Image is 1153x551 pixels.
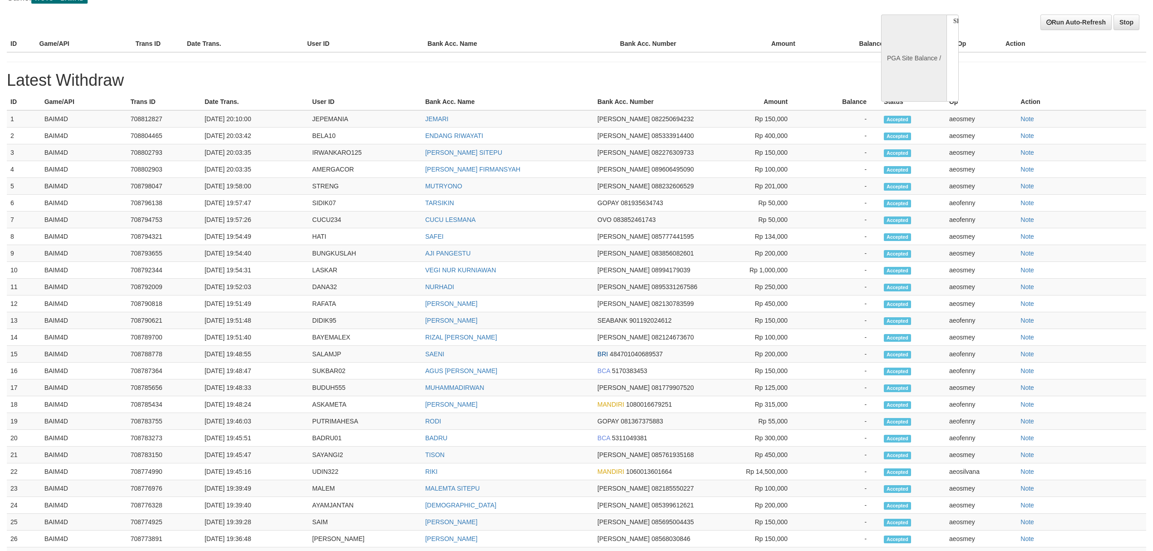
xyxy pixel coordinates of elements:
th: ID [7,93,41,110]
td: [DATE] 20:03:35 [201,144,309,161]
a: [PERSON_NAME] [425,518,478,526]
span: Accepted [884,116,911,123]
td: SIDIK07 [309,195,422,212]
span: Accepted [884,300,911,308]
a: Note [1020,401,1034,408]
td: [DATE] 19:48:55 [201,346,309,363]
th: User ID [304,35,424,52]
span: BRI [597,350,608,358]
td: [DATE] 19:48:33 [201,379,309,396]
span: 5311049381 [612,434,647,442]
a: [PERSON_NAME] SITEPU [425,149,503,156]
span: 0895331267586 [651,283,697,290]
span: Accepted [884,183,911,191]
td: - [801,195,880,212]
td: - [801,396,880,413]
td: ASKAMETA [309,396,422,413]
span: Accepted [884,250,911,258]
td: DIDIK95 [309,312,422,329]
td: - [801,110,880,128]
th: Trans ID [132,35,183,52]
span: 082130783599 [651,300,694,307]
td: aeosmey [946,161,1017,178]
a: RODI [425,418,441,425]
td: 18 [7,396,41,413]
th: Bank Acc. Name [424,35,616,52]
span: Accepted [884,149,911,157]
span: [PERSON_NAME] [597,384,650,391]
th: Date Trans. [183,35,304,52]
td: BAIM4D [41,396,127,413]
span: [PERSON_NAME] [597,149,650,156]
td: 3 [7,144,41,161]
a: MUTRYONO [425,182,462,190]
td: aeofenny [946,195,1017,212]
td: BAIM4D [41,329,127,346]
td: - [801,430,880,447]
a: Note [1020,317,1034,324]
span: Accepted [884,200,911,207]
span: 901192024612 [629,317,671,324]
a: [PERSON_NAME] [425,401,478,408]
a: Note [1020,266,1034,274]
span: [PERSON_NAME] [597,115,650,123]
th: Action [1002,35,1146,52]
span: [PERSON_NAME] [597,132,650,139]
a: MALEMTA SITEPU [425,485,480,492]
a: Note [1020,334,1034,341]
td: RAFATA [309,295,422,312]
span: 089606495090 [651,166,694,173]
td: 708783273 [127,430,201,447]
span: Accepted [884,133,911,140]
th: ID [7,35,36,52]
td: Rp 315,000 [708,396,801,413]
a: Note [1020,300,1034,307]
td: BUDUH555 [309,379,422,396]
a: Note [1020,182,1034,190]
span: Accepted [884,401,911,409]
th: Amount [708,93,801,110]
span: 081779907520 [651,384,694,391]
td: aeosmey [946,144,1017,161]
td: 708802903 [127,161,201,178]
div: PGA Site Balance / [881,15,946,102]
td: aeosmey [946,329,1017,346]
td: 4 [7,161,41,178]
span: GOPAY [597,199,619,207]
td: 708793655 [127,245,201,262]
span: SEABANK [597,317,627,324]
a: Note [1020,283,1034,290]
a: Note [1020,418,1034,425]
span: Accepted [884,216,911,224]
td: BAIM4D [41,144,127,161]
td: - [801,413,880,430]
td: aeofenny [946,346,1017,363]
a: [PERSON_NAME] [425,535,478,542]
td: BAIM4D [41,161,127,178]
td: CUCU234 [309,212,422,228]
td: BAIM4D [41,128,127,144]
td: 708792009 [127,279,201,295]
span: 1080016679251 [626,401,672,408]
td: Rp 150,000 [708,144,801,161]
td: aeofenny [946,430,1017,447]
td: 11 [7,279,41,295]
td: aeosmey [946,110,1017,128]
td: 20 [7,430,41,447]
a: Note [1020,250,1034,257]
th: Bank Acc. Number [594,93,708,110]
td: 708790621 [127,312,201,329]
a: AGUS [PERSON_NAME] [425,367,498,374]
span: 081367375883 [621,418,663,425]
td: BAIM4D [41,295,127,312]
span: Accepted [884,166,911,174]
span: 083856082601 [651,250,694,257]
a: Note [1020,216,1034,223]
td: - [801,161,880,178]
th: Balance [809,35,897,52]
td: 12 [7,295,41,312]
span: Accepted [884,435,911,443]
span: Accepted [884,233,911,241]
td: 10 [7,262,41,279]
td: HATI [309,228,422,245]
